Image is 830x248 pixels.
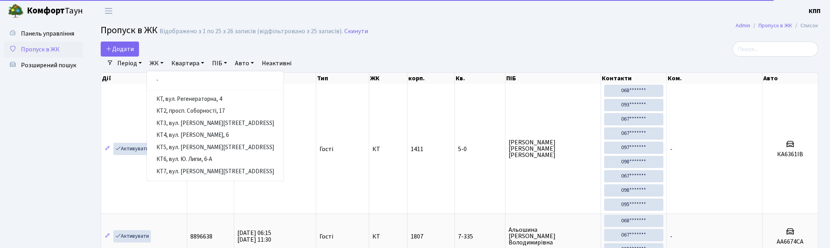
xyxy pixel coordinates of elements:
a: Панель управління [4,26,83,42]
span: 7-335 [458,233,502,240]
a: ПІБ [209,57,230,70]
a: Admin [736,21,750,30]
a: Активувати [113,230,151,242]
a: Квартира [168,57,207,70]
span: КТ [372,233,404,240]
span: 5-0 [458,146,502,152]
h5: АА6674СА [766,238,815,246]
th: ПІБ [505,73,601,84]
img: logo.png [8,3,24,19]
th: Кв. [455,73,505,84]
span: - [670,145,672,153]
nav: breadcrumb [724,17,830,34]
span: 1411 [411,145,423,153]
span: Панель управління [21,29,74,38]
a: ЖК [146,57,167,70]
span: [PERSON_NAME] [PERSON_NAME] [PERSON_NAME] [509,139,597,158]
li: Список [792,21,818,30]
input: Пошук... [732,42,818,57]
span: Альошина [PERSON_NAME] Володимирівна [509,227,597,246]
a: КТ3, вул. [PERSON_NAME][STREET_ADDRESS] [147,117,284,130]
a: Неактивні [259,57,295,70]
button: Переключити навігацію [99,4,118,17]
div: Відображено з 1 по 25 з 26 записів (відфільтровано з 25 записів). [160,28,343,35]
span: Таун [27,4,83,18]
th: Авто [762,73,818,84]
span: Пропуск в ЖК [21,45,60,54]
a: КТ5, вул. [PERSON_NAME][STREET_ADDRESS] [147,142,284,154]
a: - [147,74,284,87]
a: Пропуск в ЖК [759,21,792,30]
a: Пропуск в ЖК [4,42,83,57]
h5: КА6361ІВ [766,151,815,158]
span: 8896638 [190,232,212,241]
b: КПП [809,7,821,15]
span: Пропуск в ЖК [101,23,158,37]
a: КПП [809,6,821,16]
span: 1807 [411,232,423,241]
b: Комфорт [27,4,65,17]
a: КТ7, вул. [PERSON_NAME][STREET_ADDRESS] [147,166,284,178]
a: КТ4, вул. [PERSON_NAME], 6 [147,129,284,142]
span: - [670,232,672,241]
span: КТ [372,146,404,152]
a: Скинути [344,28,368,35]
span: Гості [319,233,333,240]
a: Період [114,57,145,70]
a: КТ, вул. Регенераторна, 4 [147,93,284,106]
span: Гості [319,146,333,152]
a: Розширений пошук [4,57,83,73]
th: ЖК [369,73,407,84]
span: Розширений пошук [21,61,76,70]
a: Активувати [113,143,151,155]
th: Дії [101,73,187,84]
th: Контакти [601,73,667,84]
th: Ком. [667,73,762,84]
span: Додати [106,45,134,53]
th: Тип [316,73,369,84]
a: КТ2, просп. Соборності, 17 [147,105,284,117]
span: [DATE] 06:15 [DATE] 11:30 [237,229,271,244]
a: КТ6, вул. Ю. Липи, 6-А [147,153,284,166]
th: корп. [407,73,455,84]
a: Авто [232,57,257,70]
a: Додати [101,42,139,57]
